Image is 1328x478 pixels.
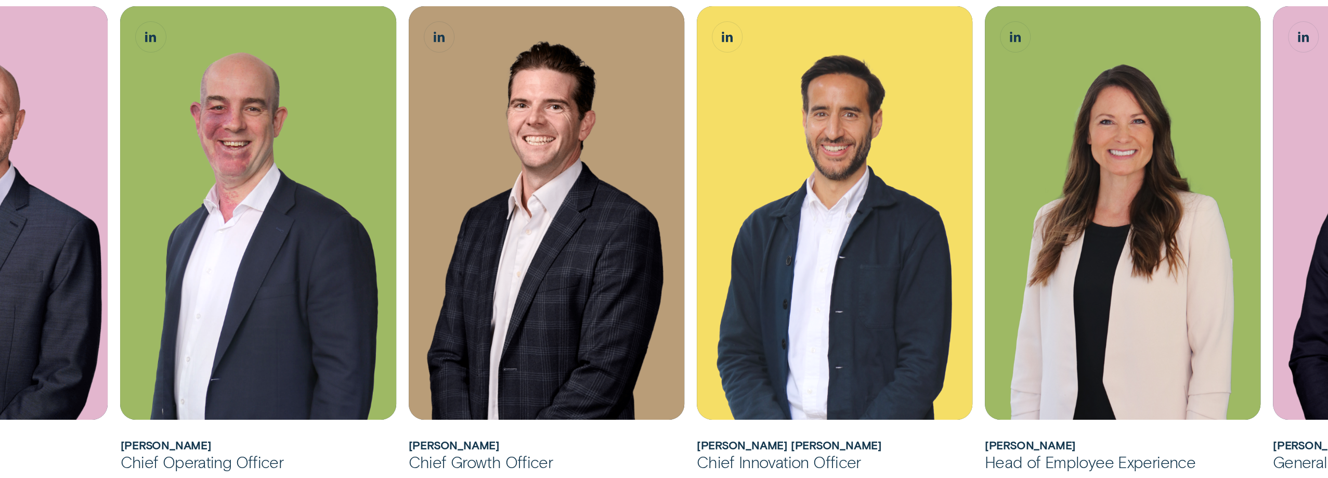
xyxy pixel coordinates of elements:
div: Chief Operating Officer [121,451,396,472]
h2: Sam Harding [121,438,396,451]
img: Álvaro Carpio Colón [697,6,972,420]
h2: Álvaro Carpio Colón [697,438,972,451]
h2: Kate Renner [985,438,1260,451]
a: James Goodwin, Chief Growth Officer LinkedIn button [424,22,454,52]
div: Álvaro Carpio Colón, Chief Innovation Officer [697,6,972,420]
div: Kate Renner, Head of Employee Experience [985,6,1260,420]
div: Chief Growth Officer [409,451,684,472]
a: Álvaro Carpio Colón, Chief Innovation Officer LinkedIn button [712,22,743,52]
div: Chief Innovation Officer [697,451,972,472]
img: James Goodwin [409,6,684,420]
h2: James Goodwin [409,438,684,451]
div: James Goodwin, Chief Growth Officer [409,6,684,420]
a: Kate Renner, Head of Employee Experience LinkedIn button [1000,22,1031,52]
div: Head of Employee Experience [985,451,1260,472]
a: David King, General Counsel & Company Secretary LinkedIn button [1288,22,1319,52]
img: Sam Harding [121,6,396,420]
img: Kate Renner [985,6,1260,420]
a: Sam Harding, Chief Operating Officer LinkedIn button [136,22,166,52]
div: Sam Harding, Chief Operating Officer [121,6,396,420]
